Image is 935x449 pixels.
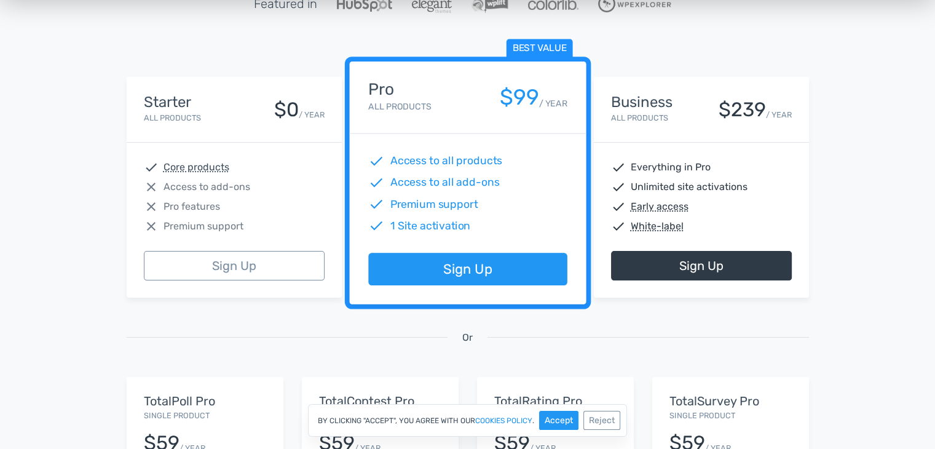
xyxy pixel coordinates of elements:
span: check [611,160,626,175]
span: Everything in Pro [631,160,711,175]
div: $0 [274,99,299,121]
span: Or [462,330,473,345]
h5: TotalSurvey Pro [669,394,792,408]
span: check [368,175,384,191]
abbr: Core products [164,160,229,175]
h5: TotalRating Pro [494,394,617,408]
span: Access to add-ons [164,180,250,194]
span: check [611,180,626,194]
small: All Products [611,113,668,122]
a: Sign Up [368,253,567,286]
button: Accept [539,411,578,430]
h4: Business [611,94,673,110]
span: check [611,199,626,214]
small: / YEAR [766,109,792,121]
span: check [368,196,384,212]
small: / YEAR [299,109,325,121]
span: 1 Site activation [390,218,470,234]
button: Reject [583,411,620,430]
a: Sign Up [611,251,792,280]
div: By clicking "Accept", you agree with our . [308,404,627,437]
span: check [368,153,384,169]
span: Premium support [390,196,478,212]
span: close [144,180,159,194]
span: check [368,218,384,234]
span: Best value [506,39,572,58]
abbr: White-label [631,219,684,234]
div: $239 [719,99,766,121]
h5: TotalPoll Pro [144,394,266,408]
small: All Products [368,101,431,112]
a: cookies policy [475,417,532,424]
span: close [144,219,159,234]
span: check [144,160,159,175]
span: check [611,219,626,234]
span: Unlimited site activations [631,180,748,194]
span: Pro features [164,199,220,214]
abbr: Early access [631,199,688,214]
a: Sign Up [144,251,325,280]
span: Access to all add-ons [390,175,499,191]
small: / YEAR [539,97,567,109]
h4: Pro [368,81,431,98]
h5: TotalContest Pro [319,394,441,408]
span: close [144,199,159,214]
h4: Starter [144,94,201,110]
small: All Products [144,113,201,122]
span: Access to all products [390,153,502,169]
div: $99 [499,85,539,109]
span: Premium support [164,219,243,234]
